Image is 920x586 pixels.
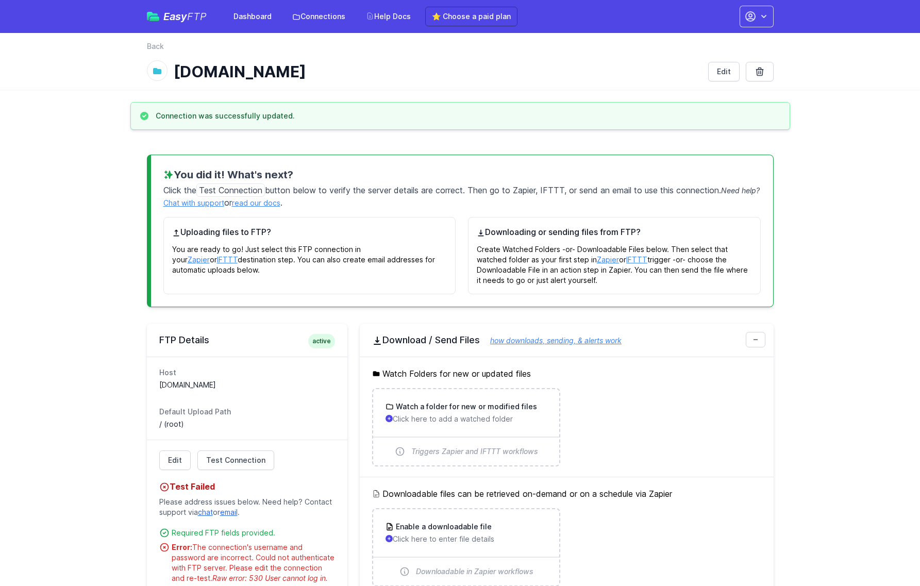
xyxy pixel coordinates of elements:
span: FTP [187,10,207,23]
span: Raw error: 530 User cannot log in. [212,574,328,582]
strong: Error: [172,543,192,551]
p: Click here to add a watched folder [386,414,547,424]
a: Test Connection [197,450,274,470]
a: Watch a folder for new or modified files Click here to add a watched folder Triggers Zapier and I... [373,389,559,465]
h3: Enable a downloadable file [394,522,492,532]
h3: You did it! What's next? [163,168,761,182]
img: easyftp_logo.png [147,12,159,21]
h3: Watch a folder for new or modified files [394,401,537,412]
h2: FTP Details [159,334,335,346]
p: Create Watched Folders -or- Downloadable Files below. Then select that watched folder as your fir... [477,238,752,286]
nav: Breadcrumb [147,41,774,58]
div: The connection's username and password are incorrect. Could not authenticate with FTP server. Ple... [172,542,335,583]
a: Enable a downloadable file Click here to enter file details Downloadable in Zapier workflows [373,509,559,585]
a: Connections [286,7,352,26]
h4: Uploading files to FTP? [172,226,447,238]
h5: Downloadable files can be retrieved on-demand or on a schedule via Zapier [372,488,761,500]
h5: Watch Folders for new or updated files [372,367,761,380]
div: Required FTP fields provided. [172,528,335,538]
span: Downloadable in Zapier workflows [416,566,533,577]
p: Click here to enter file details [386,534,547,544]
p: Click the button below to verify the server details are correct. Then go to Zapier, IFTTT, or sen... [163,182,761,209]
a: Edit [159,450,191,470]
p: You are ready to go! Just select this FTP connection in your or destination step. You can also cr... [172,238,447,275]
a: Help Docs [360,7,417,26]
h4: Downloading or sending files from FTP? [477,226,752,238]
a: IFTTT [217,255,238,264]
span: Need help? [721,186,760,195]
span: Test Connection [196,183,265,197]
a: Edit [708,62,740,81]
a: chat [198,508,213,516]
a: Dashboard [227,7,278,26]
h4: Test Failed [159,480,335,493]
span: Test Connection [206,455,265,465]
a: Zapier [188,255,210,264]
p: Please address issues below. Need help? Contact support via or . [159,493,335,522]
dt: Default Upload Path [159,407,335,417]
h1: [DOMAIN_NAME] [174,62,700,81]
a: EasyFTP [147,11,207,22]
h2: Download / Send Files [372,334,761,346]
a: ⭐ Choose a paid plan [425,7,517,26]
a: IFTTT [626,255,647,264]
a: read our docs [232,198,280,207]
a: how downloads, sending, & alerts work [480,336,622,345]
dt: Host [159,367,335,378]
a: email [220,508,238,516]
span: Triggers Zapier and IFTTT workflows [411,446,538,457]
dd: / (root) [159,419,335,429]
h3: Connection was successfully updated. [156,111,295,121]
dd: [DOMAIN_NAME] [159,380,335,390]
a: Back [147,41,164,52]
a: Chat with support [163,198,224,207]
span: active [308,334,335,348]
iframe: Drift Widget Chat Window [708,230,914,541]
iframe: Drift Widget Chat Controller [868,534,908,574]
a: Zapier [597,255,619,264]
span: Easy [163,11,207,22]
